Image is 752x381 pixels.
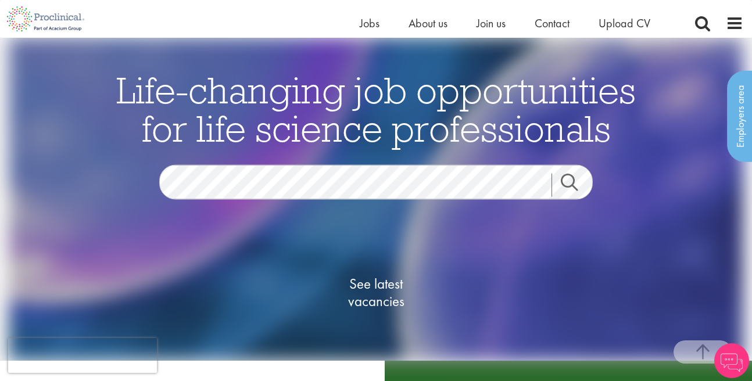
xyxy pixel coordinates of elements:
a: About us [409,16,447,31]
img: candidate home [9,38,743,361]
a: Jobs [360,16,379,31]
span: Life-changing job opportunities for life science professionals [116,66,636,151]
a: Join us [477,16,506,31]
span: See latest vacancies [318,275,434,310]
a: Job search submit button [552,173,601,196]
iframe: reCAPTCHA [8,338,157,373]
a: Contact [535,16,570,31]
img: Chatbot [714,343,749,378]
a: See latestvacancies [318,228,434,356]
a: Upload CV [599,16,650,31]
